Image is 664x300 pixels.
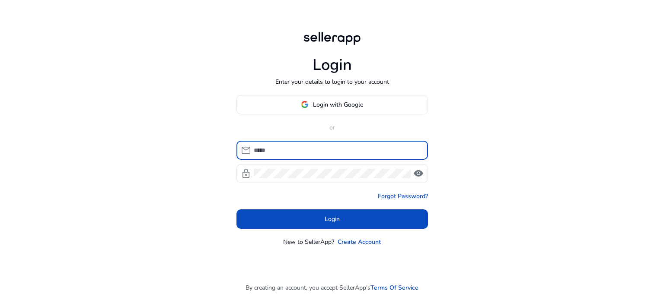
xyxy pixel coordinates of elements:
[313,100,363,109] span: Login with Google
[241,145,251,155] span: mail
[338,237,381,246] a: Create Account
[275,77,389,86] p: Enter your details to login to your account
[313,56,352,74] h1: Login
[301,101,309,108] img: google-logo.svg
[236,95,428,114] button: Login with Google
[413,168,424,179] span: visibility
[325,215,340,224] span: Login
[283,237,334,246] p: New to SellerApp?
[236,123,428,132] p: or
[241,168,251,179] span: lock
[236,209,428,229] button: Login
[370,283,418,292] a: Terms Of Service
[378,192,428,201] a: Forgot Password?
